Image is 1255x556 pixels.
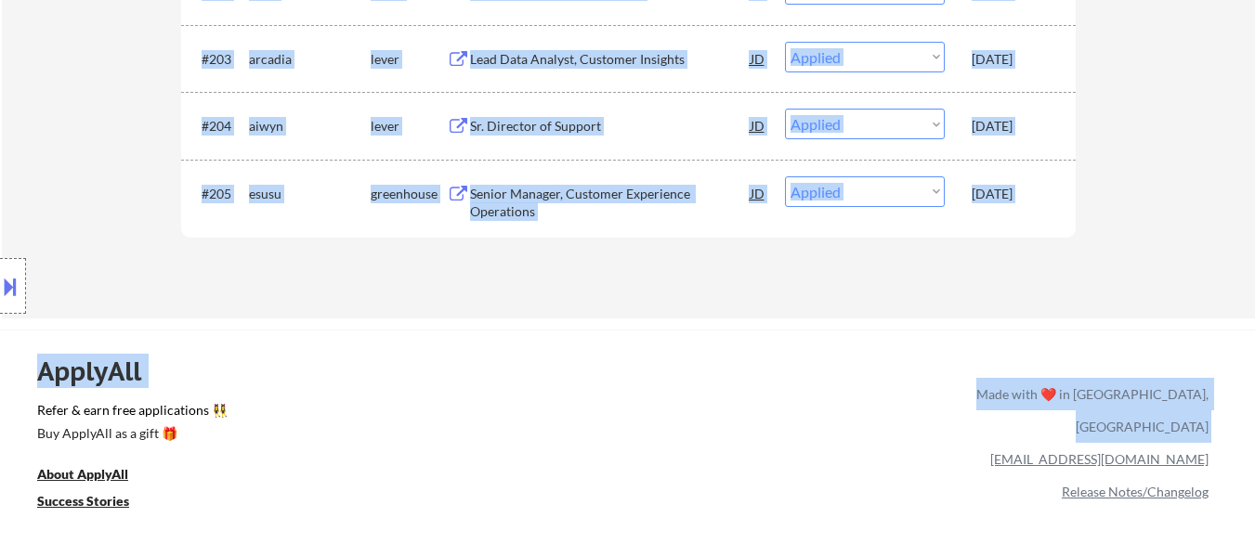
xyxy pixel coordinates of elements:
[1062,484,1209,499] a: Release Notes/Changelog
[969,378,1209,443] div: Made with ❤️ in [GEOGRAPHIC_DATA], [GEOGRAPHIC_DATA]
[37,464,154,487] a: About ApplyAll
[990,451,1209,467] a: [EMAIL_ADDRESS][DOMAIN_NAME]
[37,493,129,509] u: Success Stories
[749,42,767,75] div: JD
[470,117,751,136] div: Sr. Director of Support
[371,185,447,203] div: greenhouse
[202,50,234,69] div: #203
[470,50,751,69] div: Lead Data Analyst, Customer Insights
[972,185,1053,203] div: [DATE]
[749,176,767,210] div: JD
[972,50,1053,69] div: [DATE]
[470,185,751,221] div: Senior Manager, Customer Experience Operations
[371,117,447,136] div: lever
[249,50,371,69] div: arcadia
[37,466,128,482] u: About ApplyAll
[972,117,1053,136] div: [DATE]
[37,491,154,514] a: Success Stories
[371,50,447,69] div: lever
[749,109,767,142] div: JD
